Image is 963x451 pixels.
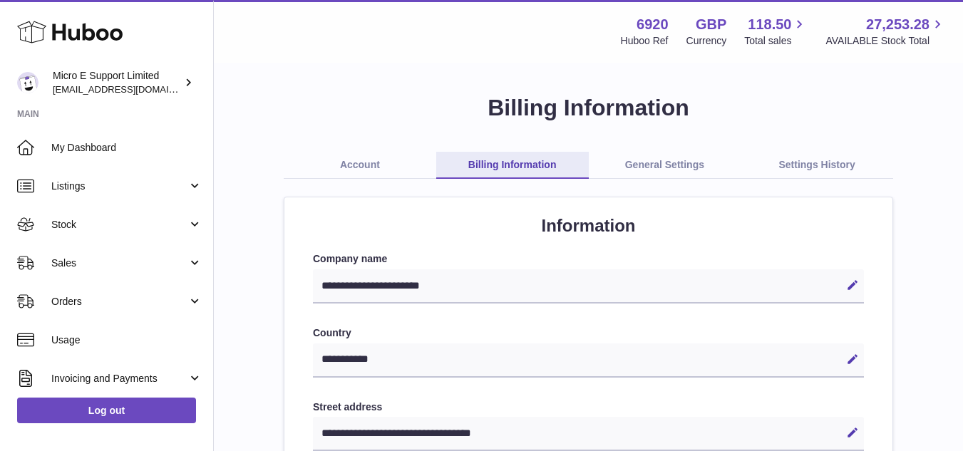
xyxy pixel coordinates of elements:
h2: Information [313,214,864,237]
span: AVAILABLE Stock Total [825,34,946,48]
span: 118.50 [748,15,791,34]
strong: 6920 [637,15,669,34]
a: General Settings [589,152,741,179]
h1: Billing Information [237,93,940,123]
strong: GBP [696,15,726,34]
a: Account [284,152,436,179]
a: Settings History [741,152,893,179]
div: Huboo Ref [621,34,669,48]
span: Invoicing and Payments [51,372,187,385]
span: Listings [51,180,187,193]
label: Country [313,326,864,340]
span: 27,253.28 [866,15,929,34]
div: Currency [686,34,727,48]
label: Street address [313,400,864,414]
img: contact@micropcsupport.com [17,72,38,93]
a: Billing Information [436,152,589,179]
a: Log out [17,398,196,423]
div: Micro E Support Limited [53,69,181,96]
span: Usage [51,333,202,347]
a: 118.50 Total sales [744,15,808,48]
span: [EMAIL_ADDRESS][DOMAIN_NAME] [53,83,210,95]
span: Sales [51,256,187,270]
a: 27,253.28 AVAILABLE Stock Total [825,15,946,48]
span: Orders [51,295,187,309]
span: Total sales [744,34,808,48]
label: Company name [313,252,864,266]
span: My Dashboard [51,141,202,155]
span: Stock [51,218,187,232]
